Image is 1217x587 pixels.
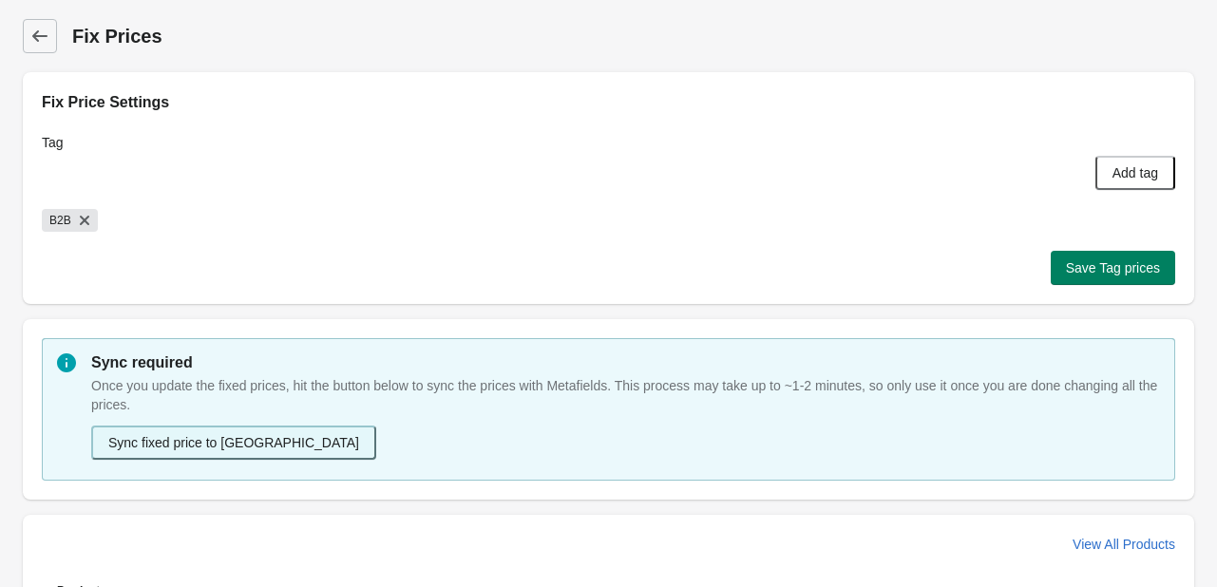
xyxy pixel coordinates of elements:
span: B2B [49,209,71,232]
h2: Fix Price Settings [42,91,1175,114]
span: View All Products [1073,537,1175,552]
button: View All Products [1065,527,1183,561]
button: Remove B2B [75,211,94,230]
span: Save Tag prices [1066,260,1160,275]
span: Once you update the fixed prices, hit the button below to sync the prices with Metafields. This p... [91,378,1157,412]
button: Save Tag prices [1051,251,1175,285]
span: Add tag [1112,165,1158,180]
a: Dashboard [23,19,57,53]
label: Tag [42,133,64,152]
button: Sync fixed price to [GEOGRAPHIC_DATA] [91,426,376,460]
p: Sync required [91,351,1160,374]
h1: Fix Prices [72,23,1194,49]
button: Add tag [1095,156,1175,190]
